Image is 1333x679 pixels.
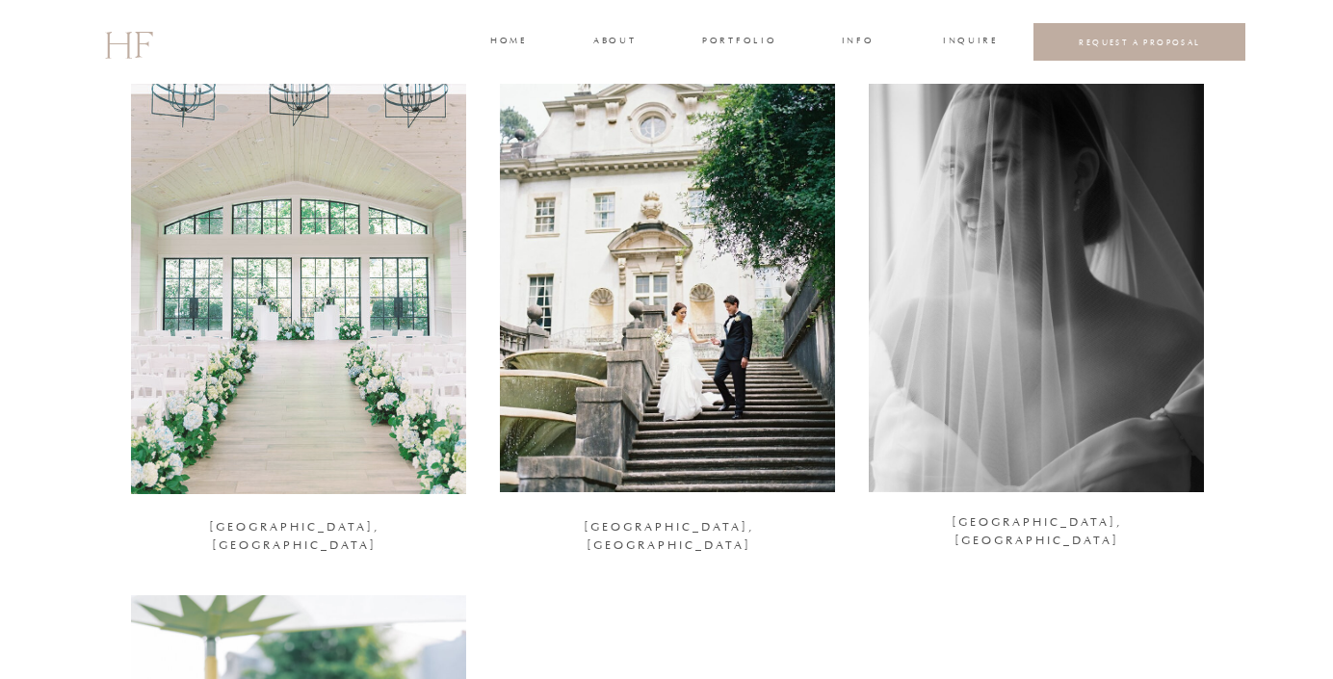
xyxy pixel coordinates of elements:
[840,34,876,51] a: INFO
[149,518,438,544] a: [GEOGRAPHIC_DATA], [GEOGRAPHIC_DATA]
[490,34,526,51] a: home
[702,34,774,51] a: portfolio
[104,14,152,70] a: HF
[524,518,813,544] a: [GEOGRAPHIC_DATA], [GEOGRAPHIC_DATA]
[879,513,1193,539] a: [GEOGRAPHIC_DATA], [GEOGRAPHIC_DATA]
[593,34,634,51] a: about
[1049,37,1231,47] a: REQUEST A PROPOSAL
[943,34,995,51] a: INQUIRE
